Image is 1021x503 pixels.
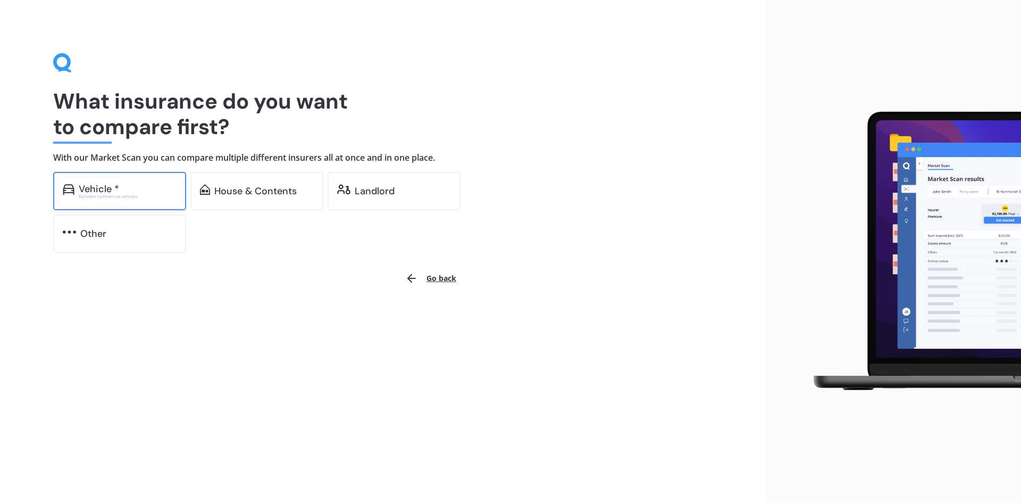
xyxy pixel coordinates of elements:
[79,184,119,194] div: Vehicle *
[798,105,1021,398] img: laptop.webp
[337,184,350,195] img: landlord.470ea2398dcb263567d0.svg
[399,266,463,291] button: Go back
[63,184,74,195] img: car.f15378c7a67c060ca3f3.svg
[79,194,177,199] div: Excludes commercial vehicles
[53,88,713,139] h1: What insurance do you want to compare first?
[355,186,395,196] div: Landlord
[214,186,297,196] div: House & Contents
[200,184,210,195] img: home-and-contents.b802091223b8502ef2dd.svg
[53,152,713,163] h4: With our Market Scan you can compare multiple different insurers all at once and in one place.
[63,227,76,237] img: other.81dba5aafe580aa69f38.svg
[80,228,106,239] div: Other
